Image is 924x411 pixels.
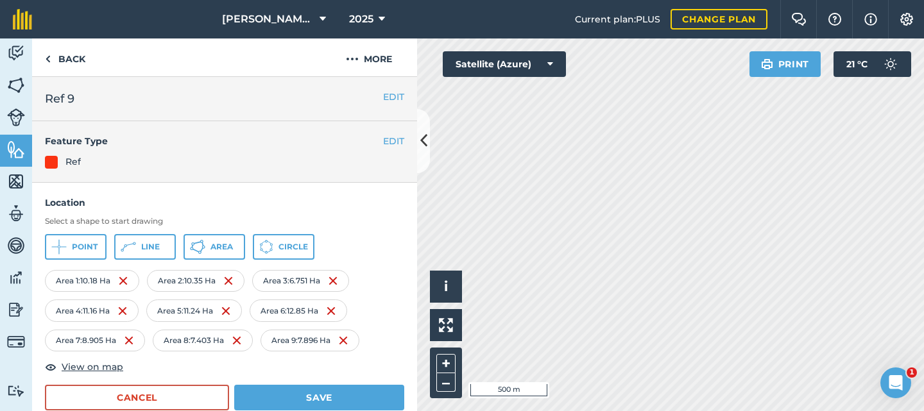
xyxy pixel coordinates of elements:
[880,367,911,398] iframe: Intercom live chat
[225,5,248,28] div: Close
[62,360,123,374] span: View on map
[20,313,30,323] button: Emoji picker
[575,12,660,26] span: Current plan : PLUS
[46,48,246,151] div: Hi, why is it not possible to measure distance on the app? And also why is the satellite map so o...
[232,333,242,348] img: svg+xml;base64,PHN2ZyB4bWxucz0iaHR0cDovL3d3dy53My5vcmcvMjAwMC9zdmciIHdpZHRoPSIxNiIgaGVpZ2h0PSIyNC...
[383,134,404,148] button: EDIT
[383,90,404,104] button: EDIT
[328,273,338,289] img: svg+xml;base64,PHN2ZyB4bWxucz0iaHR0cDovL3d3dy53My5vcmcvMjAwMC9zdmciIHdpZHRoPSIxNiIgaGVpZ2h0PSIyNC...
[346,51,359,67] img: svg+xml;base64,PHN2ZyB4bWxucz0iaHR0cDovL3d3dy53My5vcmcvMjAwMC9zdmciIHdpZHRoPSIyMCIgaGVpZ2h0PSIyNC...
[45,234,107,260] button: Point
[72,242,98,252] span: Point
[749,51,821,77] button: Print
[7,108,25,126] img: svg+xml;base64,PD94bWwgdmVyc2lvbj0iMS4wIiBlbmNvZGluZz0idXRmLTgiPz4KPCEtLSBHZW5lcmF0b3I6IEFkb2JlIE...
[201,5,225,29] button: Home
[834,51,911,77] button: 21 °C
[827,13,843,26] img: A question mark icon
[7,268,25,287] img: svg+xml;base64,PD94bWwgdmVyc2lvbj0iMS4wIiBlbmNvZGluZz0idXRmLTgiPz4KPCEtLSBHZW5lcmF0b3I6IEFkb2JlIE...
[118,273,128,289] img: svg+xml;base64,PHN2ZyB4bWxucz0iaHR0cDovL3d3dy53My5vcmcvMjAwMC9zdmciIHdpZHRoPSIxNiIgaGVpZ2h0PSIyNC...
[117,303,128,319] img: svg+xml;base64,PHN2ZyB4bWxucz0iaHR0cDovL3d3dy53My5vcmcvMjAwMC9zdmciIHdpZHRoPSIxNiIgaGVpZ2h0PSIyNC...
[45,359,123,374] button: View on map
[250,299,347,321] div: Area 6 : 12.85 Ha
[81,313,92,323] button: Start recording
[7,140,25,159] img: svg+xml;base64,PHN2ZyB4bWxucz0iaHR0cDovL3d3dy53My5vcmcvMjAwMC9zdmciIHdpZHRoPSI1NiIgaGVpZ2h0PSI2MC...
[32,38,98,76] a: Back
[117,256,139,278] button: Scroll to bottom
[37,7,57,28] img: Profile image for Operator
[7,300,25,319] img: svg+xml;base64,PD94bWwgdmVyc2lvbj0iMS4wIiBlbmNvZGluZz0idXRmLTgiPz4KPCEtLSBHZW5lcmF0b3I6IEFkb2JlIE...
[45,90,404,108] h2: Ref 9
[220,308,241,328] button: Send a message…
[899,13,914,26] img: A cog icon
[791,13,807,26] img: Two speech bubbles overlapping with the left bubble in the forefront
[45,330,145,351] div: Area 7 : 8.905 Ha
[221,303,231,319] img: svg+xml;base64,PHN2ZyB4bWxucz0iaHR0cDovL3d3dy53My5vcmcvMjAwMC9zdmciIHdpZHRoPSIxNiIgaGVpZ2h0PSIyNC...
[10,48,246,162] div: Athol says…
[7,385,25,397] img: svg+xml;base64,PD94bWwgdmVyc2lvbj0iMS4wIiBlbmNvZGluZz0idXRmLTgiPz4KPCEtLSBHZW5lcmF0b3I6IEFkb2JlIE...
[278,242,308,252] span: Circle
[444,278,448,294] span: i
[21,195,196,218] b: [PERSON_NAME][EMAIL_ADDRESS][DOMAIN_NAME]
[7,236,25,255] img: svg+xml;base64,PD94bWwgdmVyc2lvbj0iMS4wIiBlbmNvZGluZz0idXRmLTgiPz4KPCEtLSBHZW5lcmF0b3I6IEFkb2JlIE...
[45,216,404,226] h3: Select a shape to start drawing
[45,299,139,321] div: Area 4 : 11.16 Ha
[223,273,234,289] img: svg+xml;base64,PHN2ZyB4bWxucz0iaHR0cDovL3d3dy53My5vcmcvMjAwMC9zdmciIHdpZHRoPSIxNiIgaGVpZ2h0PSIyNC...
[878,51,903,77] img: svg+xml;base64,PD94bWwgdmVyc2lvbj0iMS4wIiBlbmNvZGluZz0idXRmLTgiPz4KPCEtLSBHZW5lcmF0b3I6IEFkb2JlIE...
[21,268,200,293] div: In the meantime, these articles might help:
[439,318,453,332] img: Four arrows, one pointing top left, one top right, one bottom right and the last bottom left
[430,271,462,303] button: i
[846,51,868,77] span: 21 ° C
[56,56,236,144] div: Hi, why is it not possible to measure distance on the app? And also why is the satellite map so o...
[114,234,176,260] button: Line
[124,333,134,348] img: svg+xml;base64,PHN2ZyB4bWxucz0iaHR0cDovL3d3dy53My5vcmcvMjAwMC9zdmciIHdpZHRoPSIxNiIgaGVpZ2h0PSIyNC...
[907,367,917,378] span: 1
[10,162,246,260] div: Operator says…
[222,12,314,27] span: [PERSON_NAME] Farms
[436,373,456,392] button: –
[45,359,56,374] img: svg+xml;base64,PHN2ZyB4bWxucz0iaHR0cDovL3d3dy53My5vcmcvMjAwMC9zdmciIHdpZHRoPSIxOCIgaGVpZ2h0PSIyNC...
[45,270,139,292] div: Area 1 : 10.18 Ha
[146,299,242,321] div: Area 5 : 11.24 Ha
[13,9,32,29] img: fieldmargin Logo
[7,76,25,95] img: svg+xml;base64,PHN2ZyB4bWxucz0iaHR0cDovL3d3dy53My5vcmcvMjAwMC9zdmciIHdpZHRoPSI1NiIgaGVpZ2h0PSI2MC...
[7,172,25,191] img: svg+xml;base64,PHN2ZyB4bWxucz0iaHR0cDovL3d3dy53My5vcmcvMjAwMC9zdmciIHdpZHRoPSI1NiIgaGVpZ2h0PSI2MC...
[10,162,210,259] div: You’ll get replies here and in your email:✉️[PERSON_NAME][EMAIL_ADDRESS][DOMAIN_NAME]The team wil...
[21,169,200,219] div: You’ll get replies here and in your email: ✉️
[321,38,417,76] button: More
[62,12,108,22] h1: Operator
[261,330,359,351] div: Area 9 : 7.896 Ha
[252,270,349,292] div: Area 3 : 6.751 Ha
[45,134,383,148] h4: Feature Type
[65,155,81,169] div: Ref
[338,333,348,348] img: svg+xml;base64,PHN2ZyB4bWxucz0iaHR0cDovL3d3dy53My5vcmcvMjAwMC9zdmciIHdpZHRoPSIxNiIgaGVpZ2h0PSIyNC...
[864,12,877,27] img: svg+xml;base64,PHN2ZyB4bWxucz0iaHR0cDovL3d3dy53My5vcmcvMjAwMC9zdmciIHdpZHRoPSIxNyIgaGVpZ2h0PSIxNy...
[761,56,773,72] img: svg+xml;base64,PHN2ZyB4bWxucz0iaHR0cDovL3d3dy53My5vcmcvMjAwMC9zdmciIHdpZHRoPSIxOSIgaGVpZ2h0PSIyNC...
[10,260,246,302] div: Operator says…
[253,234,314,260] button: Circle
[31,239,82,249] b: In 3 hours
[184,234,245,260] button: Area
[7,204,25,223] img: svg+xml;base64,PD94bWwgdmVyc2lvbj0iMS4wIiBlbmNvZGluZz0idXRmLTgiPz4KPCEtLSBHZW5lcmF0b3I6IEFkb2JlIE...
[141,242,160,252] span: Line
[45,196,404,210] h4: Location
[45,385,229,410] button: Cancel
[326,303,336,319] img: svg+xml;base64,PHN2ZyB4bWxucz0iaHR0cDovL3d3dy53My5vcmcvMjAwMC9zdmciIHdpZHRoPSIxNiIgaGVpZ2h0PSIyNC...
[147,270,244,292] div: Area 2 : 10.35 Ha
[671,9,767,29] a: Change plan
[349,12,373,27] span: 2025
[153,330,253,351] div: Area 8 : 7.403 Ha
[234,385,404,410] button: Save
[45,51,51,67] img: svg+xml;base64,PHN2ZyB4bWxucz0iaHR0cDovL3d3dy53My5vcmcvMjAwMC9zdmciIHdpZHRoPSI5IiBoZWlnaHQ9IjI0Ii...
[7,44,25,63] img: svg+xml;base64,PD94bWwgdmVyc2lvbj0iMS4wIiBlbmNvZGluZz0idXRmLTgiPz4KPCEtLSBHZW5lcmF0b3I6IEFkb2JlIE...
[8,5,33,29] button: go back
[443,51,566,77] button: Satellite (Azure)
[40,313,51,323] button: Gif picker
[10,260,210,301] div: In the meantime, these articles might help:
[7,333,25,351] img: svg+xml;base64,PD94bWwgdmVyc2lvbj0iMS4wIiBlbmNvZGluZz0idXRmLTgiPz4KPCEtLSBHZW5lcmF0b3I6IEFkb2JlIE...
[11,286,246,308] textarea: Message…
[61,313,71,323] button: Upload attachment
[436,354,456,373] button: +
[210,242,233,252] span: Area
[21,226,200,251] div: The team will be back 🕒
